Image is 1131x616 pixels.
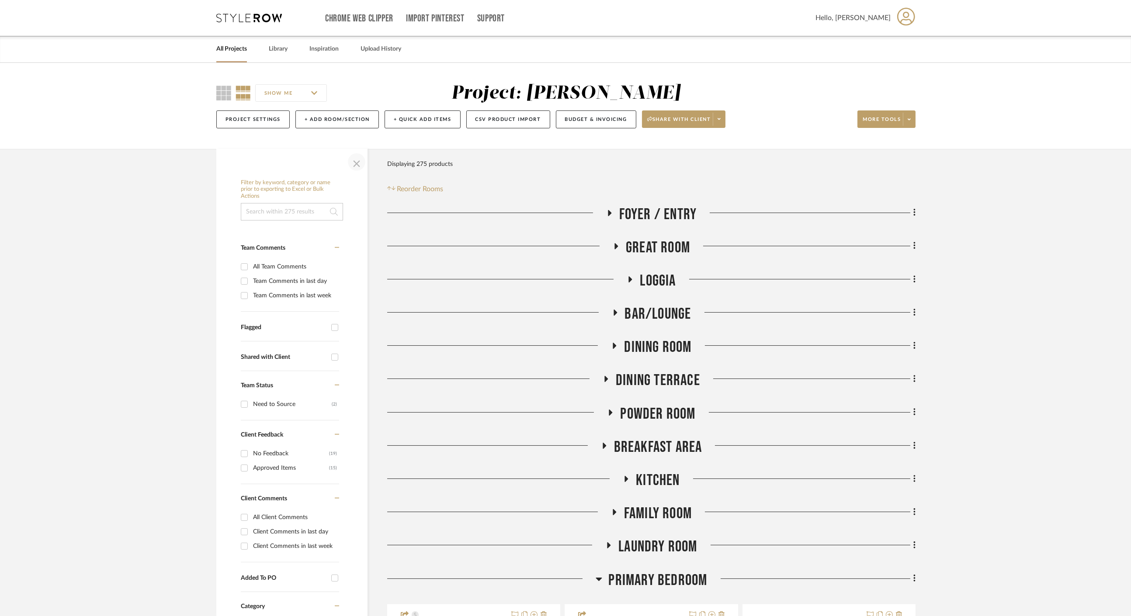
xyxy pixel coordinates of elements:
[625,305,691,323] span: Bar/Lounge
[815,13,891,23] span: Hello, [PERSON_NAME]
[253,260,337,274] div: All Team Comments
[241,603,265,610] span: Category
[387,155,453,173] div: Displaying 275 products
[269,43,288,55] a: Library
[253,447,329,461] div: No Feedback
[361,43,401,55] a: Upload History
[624,504,692,523] span: Family Room
[406,15,465,22] a: Import Pinterest
[642,110,726,128] button: Share with client
[626,238,690,257] span: Great Room
[609,571,708,590] span: Primary Bedroom
[253,525,337,539] div: Client Comments in last day
[241,575,327,582] div: Added To PO
[348,153,365,171] button: Close
[216,110,290,128] button: Project Settings
[241,354,327,361] div: Shared with Client
[647,116,711,129] span: Share with client
[253,289,337,303] div: Team Comments in last week
[253,461,329,475] div: Approved Items
[241,179,343,200] h6: Filter by keyword, category or name prior to exporting to Excel or Bulk Actions
[466,110,550,128] button: CSV Product Import
[309,43,339,55] a: Inspiration
[616,371,700,390] span: Dining Terrace
[241,245,285,251] span: Team Comments
[253,397,332,411] div: Need to Source
[636,471,680,490] span: Kitchen
[614,438,702,457] span: Breakfast Area
[618,537,697,556] span: Laundry Room
[640,272,676,290] span: Loggia
[216,43,247,55] a: All Projects
[397,184,444,194] span: Reorder Rooms
[620,405,695,423] span: Powder Room
[241,203,343,220] input: Search within 275 results
[253,274,337,288] div: Team Comments in last day
[332,397,337,411] div: (2)
[863,116,901,129] span: More tools
[253,510,337,524] div: All Client Comments
[241,432,283,438] span: Client Feedback
[295,110,379,128] button: + Add Room/Section
[624,338,691,357] span: Dining Room
[241,324,327,331] div: Flagged
[241,496,287,502] span: Client Comments
[329,461,337,475] div: (15)
[857,110,916,128] button: More tools
[556,110,636,128] button: Budget & Invoicing
[329,447,337,461] div: (19)
[325,15,393,22] a: Chrome Web Clipper
[253,539,337,553] div: Client Comments in last week
[619,205,697,224] span: Foyer / Entry
[477,15,505,22] a: Support
[385,110,461,128] button: + Quick Add Items
[451,84,680,103] div: Project: [PERSON_NAME]
[387,184,444,194] button: Reorder Rooms
[241,382,273,389] span: Team Status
